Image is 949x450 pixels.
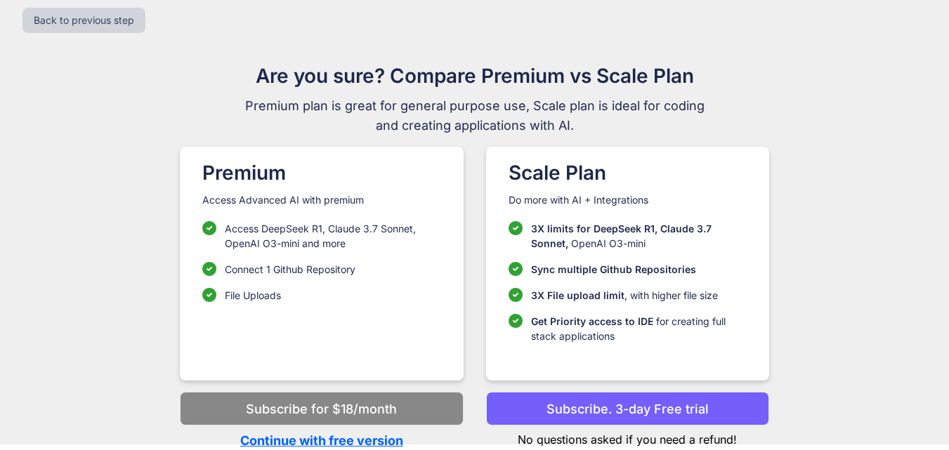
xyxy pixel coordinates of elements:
[239,96,711,135] span: Premium plan is great for general purpose use, Scale plan is ideal for coding and creating applic...
[246,399,397,418] p: Subscribe for $18/month
[509,288,523,302] img: checklist
[509,193,747,207] p: Do more with AI + Integrations
[531,221,747,251] p: OpenAI O3-mini
[225,262,355,277] p: Connect 1 Github Repository
[531,314,747,343] p: for creating full stack applications
[225,288,281,303] p: File Uploads
[239,61,711,91] h1: Are you sure? Compare Premium vs Scale Plan
[225,221,440,251] p: Access DeepSeek R1, Claude 3.7 Sonnet, OpenAI O3-mini and more
[531,223,712,249] span: 3X limits for DeepSeek R1, Claude 3.7 Sonnet,
[531,315,653,327] span: Get Priority access to IDE
[509,158,747,187] h1: Scale Plan
[202,288,216,302] img: checklist
[531,289,624,301] span: 3X File upload limit
[547,399,709,418] p: Subscribe. 3-day Free trial
[180,431,463,450] p: Continue with free version
[509,262,523,276] img: checklist
[22,8,145,33] button: Back to previous step
[531,288,718,303] p: , with higher file size
[202,193,440,207] p: Access Advanced AI with premium
[202,158,440,187] h1: Premium
[202,221,216,235] img: checklist
[486,392,769,425] button: Subscribe. 3-day Free trial
[509,221,523,235] img: checklist
[202,262,216,276] img: checklist
[180,392,463,425] button: Subscribe for $18/month
[531,262,696,277] p: Sync multiple Github Repositories
[486,425,769,448] p: No questions asked if you need a refund!
[509,314,523,328] img: checklist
